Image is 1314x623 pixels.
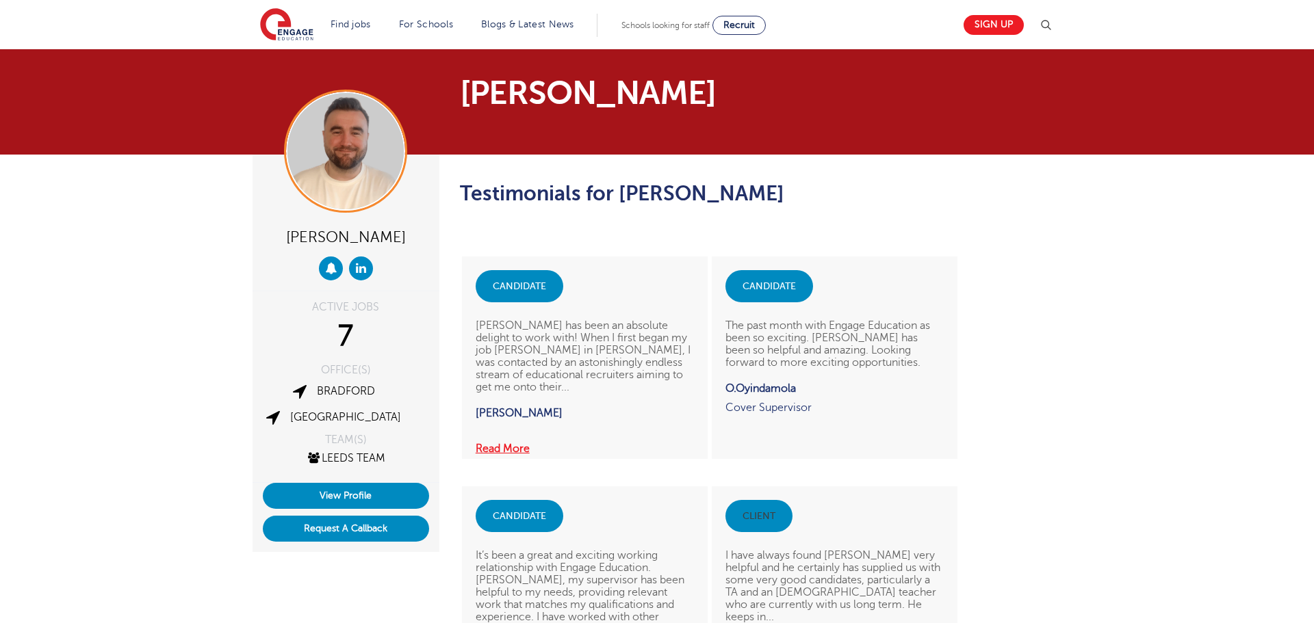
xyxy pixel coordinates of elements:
[476,407,694,419] p: [PERSON_NAME]
[263,516,429,542] button: Request A Callback
[306,452,385,464] a: Leeds Team
[331,19,371,29] a: Find jobs
[725,401,944,427] p: Cover Supervisor
[743,510,775,522] li: client
[723,20,755,30] span: Recruit
[263,223,429,250] div: [PERSON_NAME]
[476,302,694,407] p: [PERSON_NAME] has been an absolute delight to work with! When I first began my job [PERSON_NAME] ...
[743,280,796,292] li: candidate
[964,15,1024,35] a: Sign up
[399,19,453,29] a: For Schools
[621,21,710,30] span: Schools looking for staff
[260,8,313,42] img: Engage Education
[476,440,530,458] button: Read More
[712,16,766,35] a: Recruit
[725,302,944,382] p: The past month with Engage Education as been so exciting. [PERSON_NAME] has been so helpful and a...
[493,280,546,292] li: candidate
[263,319,429,354] div: 7
[263,483,429,509] a: View Profile
[725,382,944,395] p: O.Oyindamola
[317,385,375,397] a: Bradford
[263,434,429,445] div: TEAM(S)
[481,19,574,29] a: Blogs & Latest News
[263,364,429,375] div: OFFICE(S)
[460,77,785,109] h1: [PERSON_NAME]
[493,510,546,522] li: candidate
[460,182,993,205] h2: Testimonials for [PERSON_NAME]
[263,302,429,313] div: ACTIVE JOBS
[290,411,401,423] a: [GEOGRAPHIC_DATA]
